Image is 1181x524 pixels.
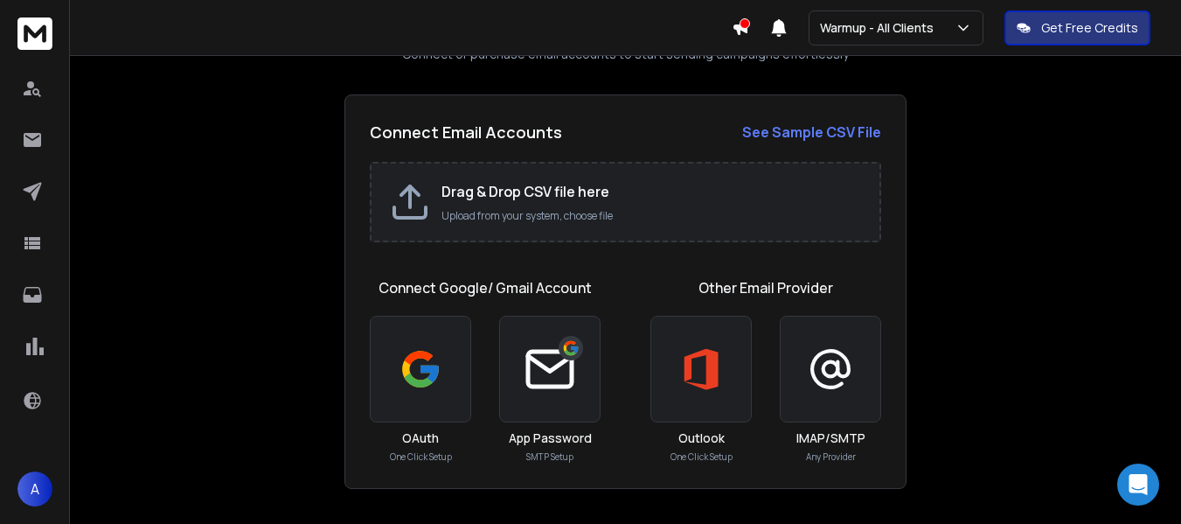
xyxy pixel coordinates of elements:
[1117,464,1159,506] div: Open Intercom Messenger
[1041,19,1138,37] p: Get Free Credits
[370,120,562,144] h2: Connect Email Accounts
[17,472,52,507] button: A
[526,451,573,464] p: SMTP Setup
[379,277,592,298] h1: Connect Google/ Gmail Account
[698,277,833,298] h1: Other Email Provider
[509,430,592,447] h3: App Password
[820,19,941,37] p: Warmup - All Clients
[390,451,452,464] p: One Click Setup
[742,122,881,143] a: See Sample CSV File
[742,122,881,142] strong: See Sample CSV File
[441,209,862,223] p: Upload from your system, choose file
[441,181,862,202] h2: Drag & Drop CSV file here
[806,451,856,464] p: Any Provider
[1004,10,1150,45] button: Get Free Credits
[670,451,733,464] p: One Click Setup
[678,430,725,447] h3: Outlook
[402,430,439,447] h3: OAuth
[796,430,865,447] h3: IMAP/SMTP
